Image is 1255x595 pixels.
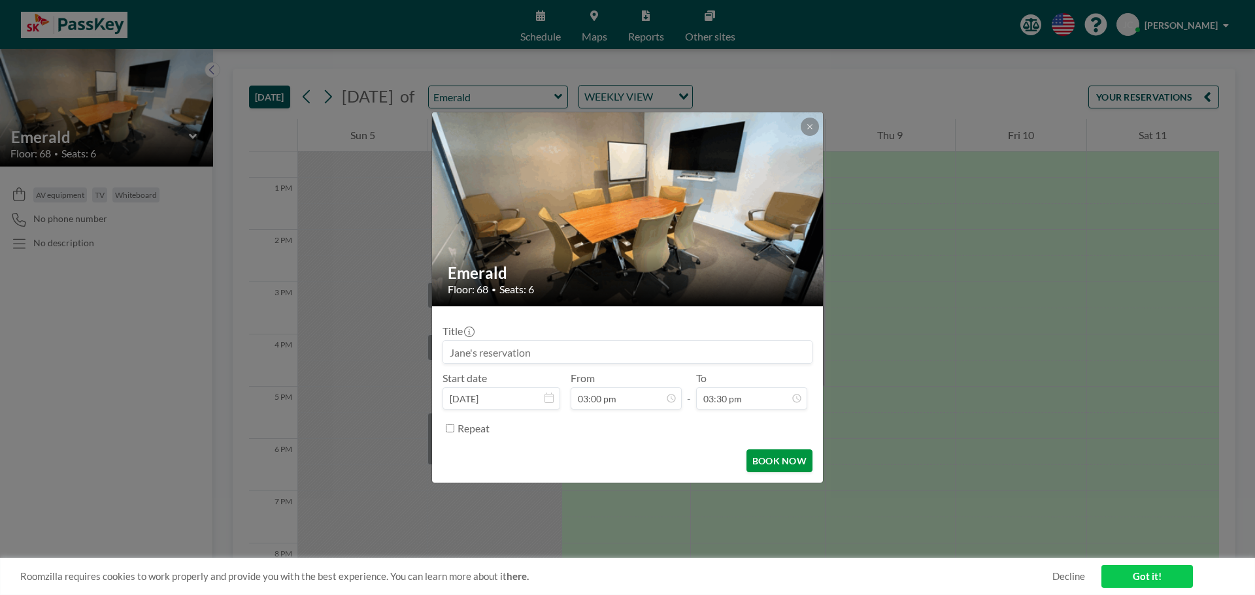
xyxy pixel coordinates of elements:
[458,422,490,435] label: Repeat
[696,372,707,385] label: To
[443,325,473,338] label: Title
[687,376,691,405] span: -
[448,283,488,296] span: Floor: 68
[571,372,595,385] label: From
[499,283,534,296] span: Seats: 6
[746,449,812,472] button: BOOK NOW
[492,285,496,295] span: •
[20,570,1052,583] span: Roomzilla requires cookies to work properly and provide you with the best experience. You can lea...
[443,372,487,385] label: Start date
[432,101,824,317] img: 537.gif
[1052,570,1085,583] a: Decline
[443,341,812,363] input: Jane's reservation
[448,263,809,283] h2: Emerald
[1101,565,1193,588] a: Got it!
[507,570,529,582] a: here.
